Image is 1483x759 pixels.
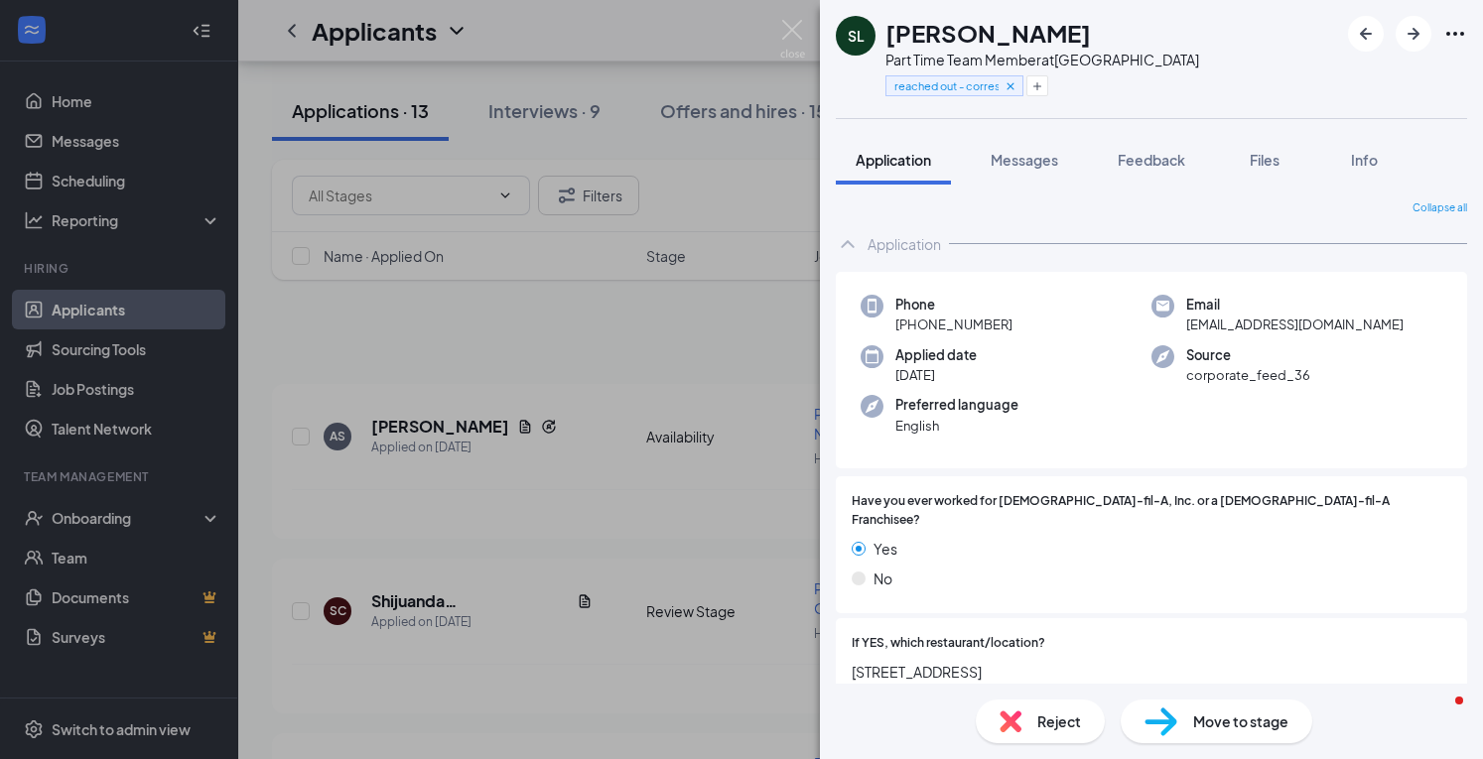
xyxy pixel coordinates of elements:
[874,538,897,560] span: Yes
[1186,365,1310,385] span: corporate_feed_36
[1037,710,1081,732] span: Reject
[856,151,931,169] span: Application
[1250,151,1280,169] span: Files
[895,365,977,385] span: [DATE]
[895,345,977,365] span: Applied date
[1031,80,1043,92] svg: Plus
[895,315,1012,334] span: [PHONE_NUMBER]
[1186,315,1404,334] span: [EMAIL_ADDRESS][DOMAIN_NAME]
[868,234,941,254] div: Application
[894,77,999,94] span: reached out - correspondence in process
[1413,200,1467,216] span: Collapse all
[1026,75,1048,96] button: Plus
[895,416,1018,436] span: English
[1416,692,1463,739] iframe: Intercom live chat
[836,232,860,256] svg: ChevronUp
[1186,345,1310,365] span: Source
[1396,16,1431,52] button: ArrowRight
[848,26,865,46] div: SL
[885,50,1199,69] div: Part Time Team Member at [GEOGRAPHIC_DATA]
[1402,22,1425,46] svg: ArrowRight
[852,661,1451,683] span: [STREET_ADDRESS]
[1443,22,1467,46] svg: Ellipses
[1186,295,1404,315] span: Email
[895,295,1012,315] span: Phone
[874,568,892,589] span: No
[991,151,1058,169] span: Messages
[1351,151,1378,169] span: Info
[852,634,1045,653] span: If YES, which restaurant/location?
[1193,710,1288,732] span: Move to stage
[885,16,1091,50] h1: [PERSON_NAME]
[1348,16,1384,52] button: ArrowLeftNew
[1118,151,1185,169] span: Feedback
[895,395,1018,415] span: Preferred language
[1354,22,1378,46] svg: ArrowLeftNew
[1004,79,1017,93] svg: Cross
[852,492,1451,530] span: Have you ever worked for [DEMOGRAPHIC_DATA]-fil-A, Inc. or a [DEMOGRAPHIC_DATA]-fil-A Franchisee?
